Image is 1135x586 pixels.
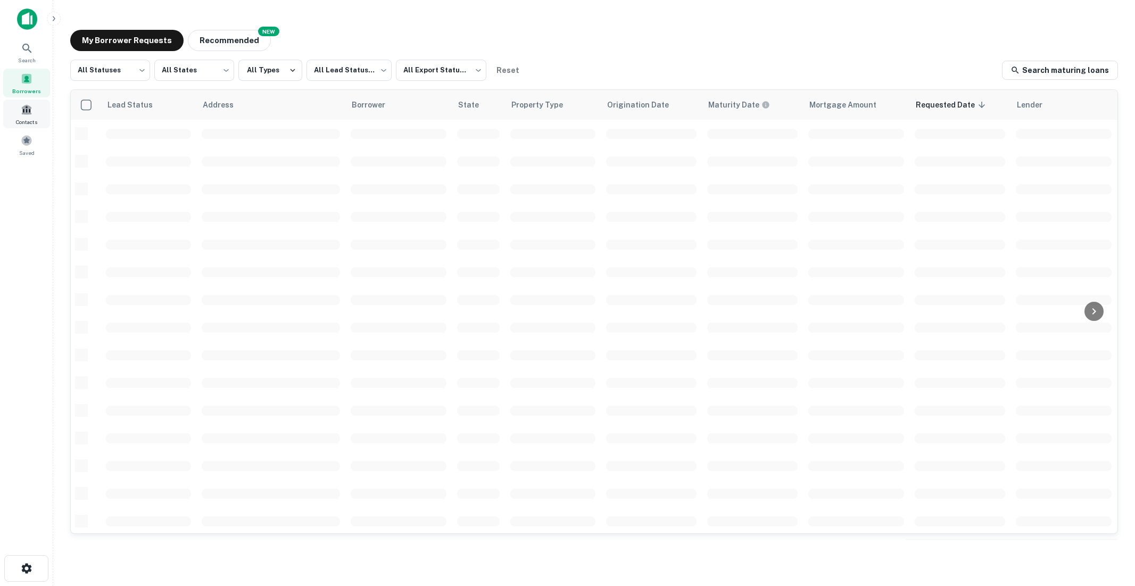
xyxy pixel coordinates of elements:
th: Lead Status [101,90,196,120]
button: My Borrower Requests [70,30,184,51]
button: All Types [238,60,302,81]
div: Maturity dates displayed may be estimated. Please contact the lender for the most accurate maturi... [708,99,770,111]
span: Search [18,56,36,64]
span: Lead Status [107,98,167,111]
span: Address [203,98,247,111]
span: Property Type [511,98,577,111]
button: Recommended [188,30,271,51]
span: Borrowers [12,87,41,95]
th: Mortgage Amount [803,90,909,120]
th: Property Type [505,90,601,120]
span: Mortgage Amount [809,98,890,111]
span: Origination Date [607,98,683,111]
span: Saved [19,148,35,157]
span: Requested Date [916,98,989,111]
th: Requested Date [909,90,1010,120]
a: Contacts [3,100,50,128]
h6: Maturity Date [708,99,759,111]
div: All States [154,56,234,84]
a: Search maturing loans [1002,61,1118,80]
a: Saved [3,130,50,159]
span: Maturity dates displayed may be estimated. Please contact the lender for the most accurate maturi... [708,99,784,111]
a: Borrowers [3,69,50,97]
div: NEW [258,27,279,36]
span: Borrower [352,98,399,111]
th: Address [196,90,345,120]
div: All Export Statuses [396,56,486,84]
th: Maturity dates displayed may be estimated. Please contact the lender for the most accurate maturi... [702,90,803,120]
div: All Statuses [70,56,150,84]
th: Lender [1010,90,1117,120]
th: State [452,90,505,120]
span: Contacts [16,118,37,126]
span: State [458,98,493,111]
button: Reset [491,60,525,81]
img: capitalize-icon.png [17,9,37,30]
div: All Lead Statuses [306,56,392,84]
a: Search [3,38,50,67]
th: Origination Date [601,90,702,120]
span: Lender [1017,98,1056,111]
th: Borrower [345,90,452,120]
